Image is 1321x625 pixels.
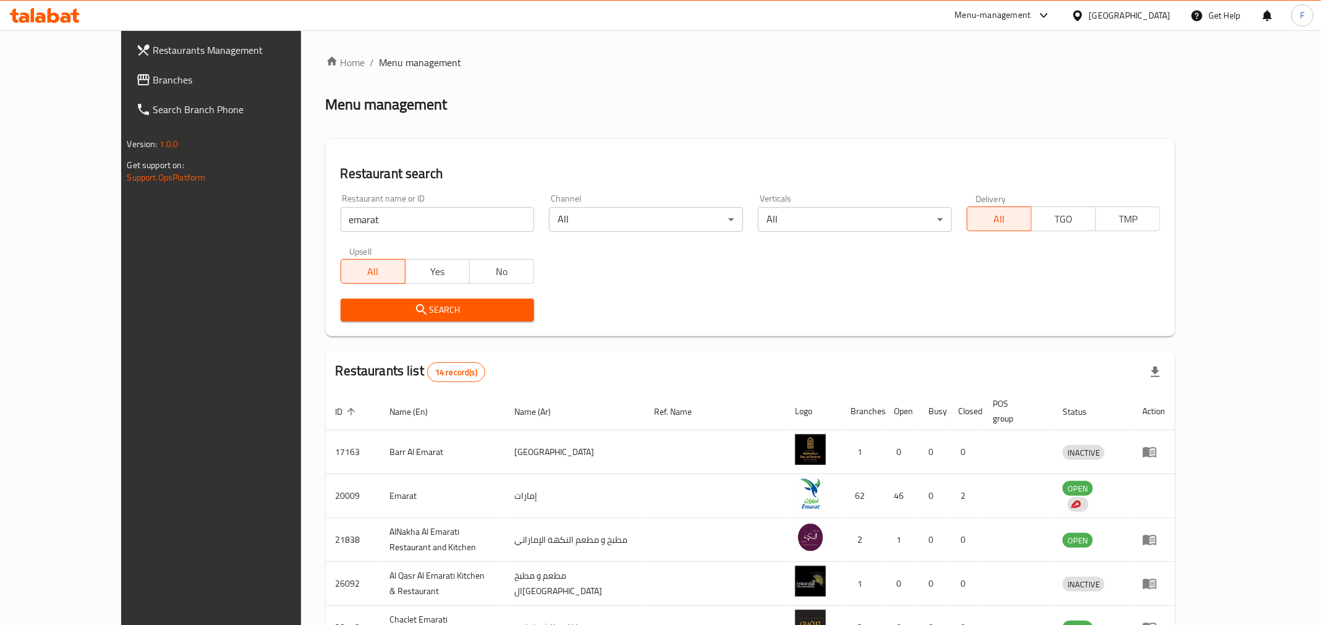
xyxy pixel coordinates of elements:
button: TMP [1095,206,1160,231]
td: [GEOGRAPHIC_DATA] [504,430,644,474]
span: F [1300,9,1304,22]
span: All [346,263,401,281]
span: No [475,263,529,281]
span: Yes [410,263,465,281]
div: Menu-management [955,8,1031,23]
td: 62 [841,474,884,518]
span: Search Branch Phone [153,102,332,117]
div: [GEOGRAPHIC_DATA] [1089,9,1171,22]
h2: Restaurant search [341,164,1161,183]
span: Branches [153,72,332,87]
span: OPEN [1063,534,1093,548]
img: Barr Al Emarat [795,434,826,465]
td: 2 [948,474,983,518]
td: 26092 [326,562,380,606]
div: All [549,207,743,232]
div: Export file [1140,357,1170,387]
td: مطعم و مطبخ ال[GEOGRAPHIC_DATA] [504,562,644,606]
td: 0 [948,518,983,562]
button: No [469,259,534,284]
td: 0 [884,562,919,606]
td: AlNakha Al Emarati Restaurant and Kitchen [380,518,505,562]
td: 0 [919,518,948,562]
button: All [967,206,1032,231]
th: Logo [785,393,841,430]
div: Menu [1142,532,1165,547]
td: 1 [841,562,884,606]
td: Barr Al Emarat [380,430,505,474]
span: INACTIVE [1063,446,1105,460]
th: Action [1132,393,1175,430]
li: / [370,55,375,70]
input: Search for restaurant name or ID.. [341,207,535,232]
span: Name (Ar) [514,404,567,419]
td: مطبخ و مطعم النكهة الإماراتي [504,518,644,562]
span: OPEN [1063,482,1093,496]
a: Home [326,55,365,70]
button: Search [341,299,535,321]
span: POS group [993,396,1038,426]
span: Get support on: [127,157,184,173]
td: 0 [919,474,948,518]
td: 0 [919,562,948,606]
td: 0 [884,430,919,474]
td: 1 [884,518,919,562]
th: Closed [948,393,983,430]
div: INACTIVE [1063,577,1105,592]
h2: Menu management [326,95,448,114]
td: 0 [919,430,948,474]
a: Search Branch Phone [126,95,342,124]
span: Status [1063,404,1103,419]
span: Restaurants Management [153,43,332,57]
span: Menu management [380,55,462,70]
div: Total records count [427,362,485,382]
span: Search [350,302,525,318]
div: Menu [1142,576,1165,591]
span: Version: [127,136,158,152]
td: 46 [884,474,919,518]
td: 0 [948,430,983,474]
div: All [758,207,952,232]
label: Delivery [975,194,1006,203]
div: OPEN [1063,481,1093,496]
th: Branches [841,393,884,430]
span: 14 record(s) [428,367,485,378]
td: 21838 [326,518,380,562]
div: Menu [1142,444,1165,459]
a: Branches [126,65,342,95]
div: OPEN [1063,533,1093,548]
th: Open [884,393,919,430]
a: Restaurants Management [126,35,342,65]
label: Upsell [349,247,372,255]
img: Al Qasr Al Emarati Kitchen & Restaurant [795,566,826,597]
div: Indicates that the vendor menu management has been moved to DH Catalog service [1068,497,1089,512]
td: Emarat [380,474,505,518]
span: 1.0.0 [159,136,179,152]
button: Yes [405,259,470,284]
span: Ref. Name [654,404,708,419]
div: INACTIVE [1063,445,1105,460]
span: TGO [1037,210,1091,228]
h2: Restaurants list [336,362,485,382]
span: Name (En) [390,404,444,419]
td: 1 [841,430,884,474]
img: delivery hero logo [1070,499,1081,510]
td: 0 [948,562,983,606]
td: 2 [841,518,884,562]
td: 17163 [326,430,380,474]
span: ID [336,404,359,419]
td: إمارات [504,474,644,518]
button: TGO [1031,206,1096,231]
span: TMP [1101,210,1155,228]
button: All [341,259,406,284]
span: All [972,210,1027,228]
td: 20009 [326,474,380,518]
nav: breadcrumb [326,55,1176,70]
img: AlNakha Al Emarati Restaurant and Kitchen [795,522,826,553]
a: Support.OpsPlatform [127,169,206,185]
td: Al Qasr Al Emarati Kitchen & Restaurant [380,562,505,606]
img: Emarat [795,478,826,509]
span: INACTIVE [1063,577,1105,592]
th: Busy [919,393,948,430]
